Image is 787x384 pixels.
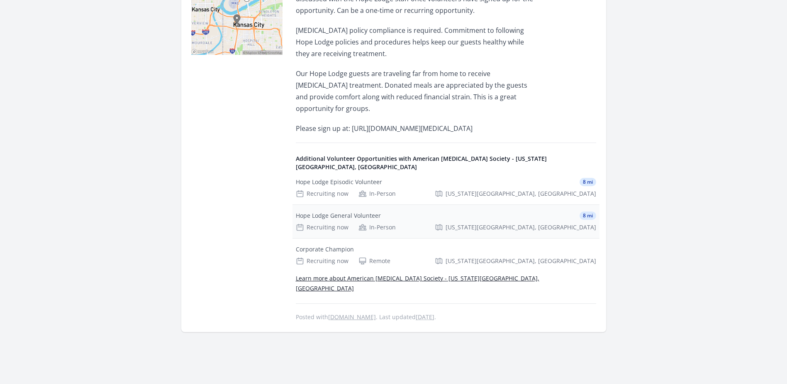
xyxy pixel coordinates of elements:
div: In-Person [358,223,396,231]
div: Hope Lodge Episodic Volunteer [296,178,382,186]
span: 8 mi [580,178,596,186]
span: [US_STATE][GEOGRAPHIC_DATA], [GEOGRAPHIC_DATA] [446,223,596,231]
a: Hope Lodge General Volunteer 8 mi Recruiting now In-Person [US_STATE][GEOGRAPHIC_DATA], [GEOGRAPH... [292,205,599,238]
div: Recruiting now [296,190,348,198]
div: In-Person [358,190,396,198]
span: 8 mi [580,212,596,220]
p: Our Hope Lodge guests are traveling far from home to receive [MEDICAL_DATA] treatment. Donated me... [296,68,538,114]
a: [DOMAIN_NAME] [328,313,376,321]
a: Hope Lodge Episodic Volunteer 8 mi Recruiting now In-Person [US_STATE][GEOGRAPHIC_DATA], [GEOGRAP... [292,171,599,204]
a: Learn more about American [MEDICAL_DATA] Society - [US_STATE][GEOGRAPHIC_DATA], [GEOGRAPHIC_DATA] [296,274,539,292]
p: [MEDICAL_DATA] policy compliance is required. Commitment to following Hope Lodge policies and pro... [296,25,538,59]
div: Corporate Champion [296,245,354,254]
a: Corporate Champion Recruiting now Remote [US_STATE][GEOGRAPHIC_DATA], [GEOGRAPHIC_DATA] [292,239,599,272]
p: Please sign up at: [URL][DOMAIN_NAME][MEDICAL_DATA] [296,123,538,134]
abbr: Tue, Sep 9, 2025 3:49 PM [416,313,434,321]
div: Recruiting now [296,257,348,265]
div: Recruiting now [296,223,348,231]
div: Hope Lodge General Volunteer [296,212,381,220]
p: Posted with . Last updated . [296,314,596,320]
div: Remote [358,257,390,265]
span: [US_STATE][GEOGRAPHIC_DATA], [GEOGRAPHIC_DATA] [446,190,596,198]
span: [US_STATE][GEOGRAPHIC_DATA], [GEOGRAPHIC_DATA] [446,257,596,265]
h4: Additional Volunteer Opportunities with American [MEDICAL_DATA] Society - [US_STATE][GEOGRAPHIC_D... [296,155,596,171]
